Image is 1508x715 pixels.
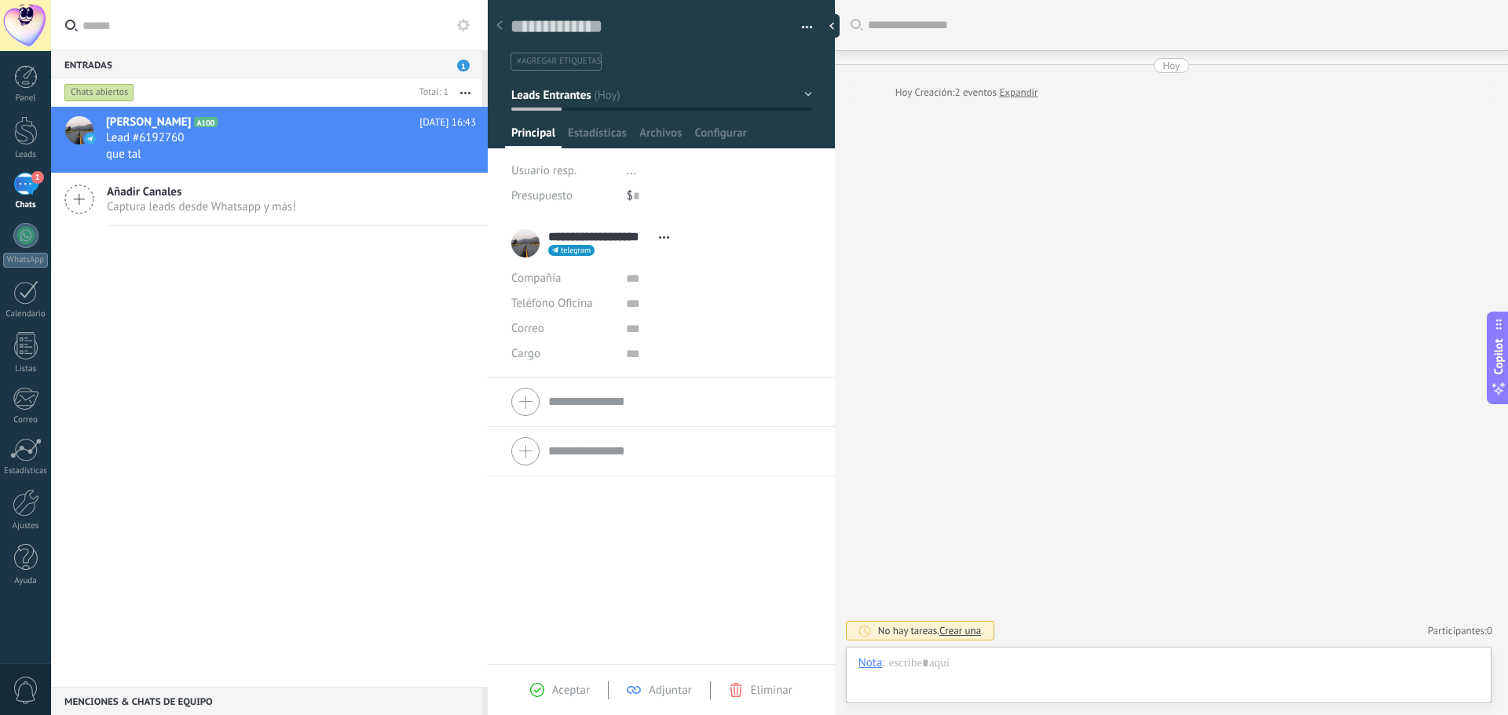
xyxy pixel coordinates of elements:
div: Creación: [895,85,1038,100]
div: Leads [3,150,49,160]
span: Principal [511,126,555,148]
span: 2 eventos [954,85,996,100]
span: Teléfono Oficina [511,296,593,311]
button: Correo [511,316,544,341]
a: avataricon[PERSON_NAME]A100[DATE] 16:43Lead #6192760que tal [51,107,488,173]
span: 0 [1487,624,1492,637]
div: Total: 1 [413,85,448,100]
span: A100 [194,117,217,127]
div: Usuario resp. [511,159,615,184]
span: Archivos [639,126,682,148]
button: Teléfono Oficina [511,291,593,316]
div: Correo [3,415,49,425]
span: Presupuesto [511,188,573,203]
div: Listas [3,364,49,374]
span: Cargo [511,348,540,359]
span: Captura leads desde Whatsapp y más! [107,199,296,214]
span: [PERSON_NAME] [106,115,191,130]
div: Ocultar [824,14,840,38]
span: Crear una [939,624,981,637]
div: Hoy [1163,58,1180,73]
div: Chats [3,200,49,210]
div: Chats abiertos [64,83,134,102]
div: Presupuesto [511,184,615,209]
span: #agregar etiquetas [517,56,601,67]
img: icon [85,133,96,144]
div: Cargo [511,341,614,367]
span: telegram [561,246,591,254]
div: WhatsApp [3,253,48,268]
span: Configurar [694,126,746,148]
span: [DATE] 16:43 [419,115,476,130]
div: Calendario [3,309,49,319]
div: Entradas [51,50,482,78]
div: Ayuda [3,576,49,586]
div: Menciones & Chats de equipo [51,687,482,715]
span: ... [627,163,636,178]
span: Añadir Canales [107,184,296,199]
a: Participantes:0 [1428,624,1492,637]
span: Eliminar [751,683,792,698]
a: Expandir [999,85,1038,100]
div: Estadísticas [3,466,49,476]
button: Más [448,78,482,107]
span: Aceptar [552,683,590,698]
div: Compañía [511,266,614,291]
span: Correo [511,321,544,336]
span: Adjuntar [649,683,692,698]
span: que tal [106,147,141,162]
span: 1 [457,60,470,71]
span: : [882,655,884,671]
span: Estadísticas [568,126,627,148]
span: Lead #6192760 [106,130,184,146]
div: $ [627,184,812,209]
span: Copilot [1491,338,1506,374]
span: Usuario resp. [511,163,576,178]
div: Ajustes [3,521,49,531]
div: Hoy [895,85,915,100]
div: Panel [3,93,49,104]
div: No hay tareas. [878,624,982,637]
span: 1 [31,171,44,184]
